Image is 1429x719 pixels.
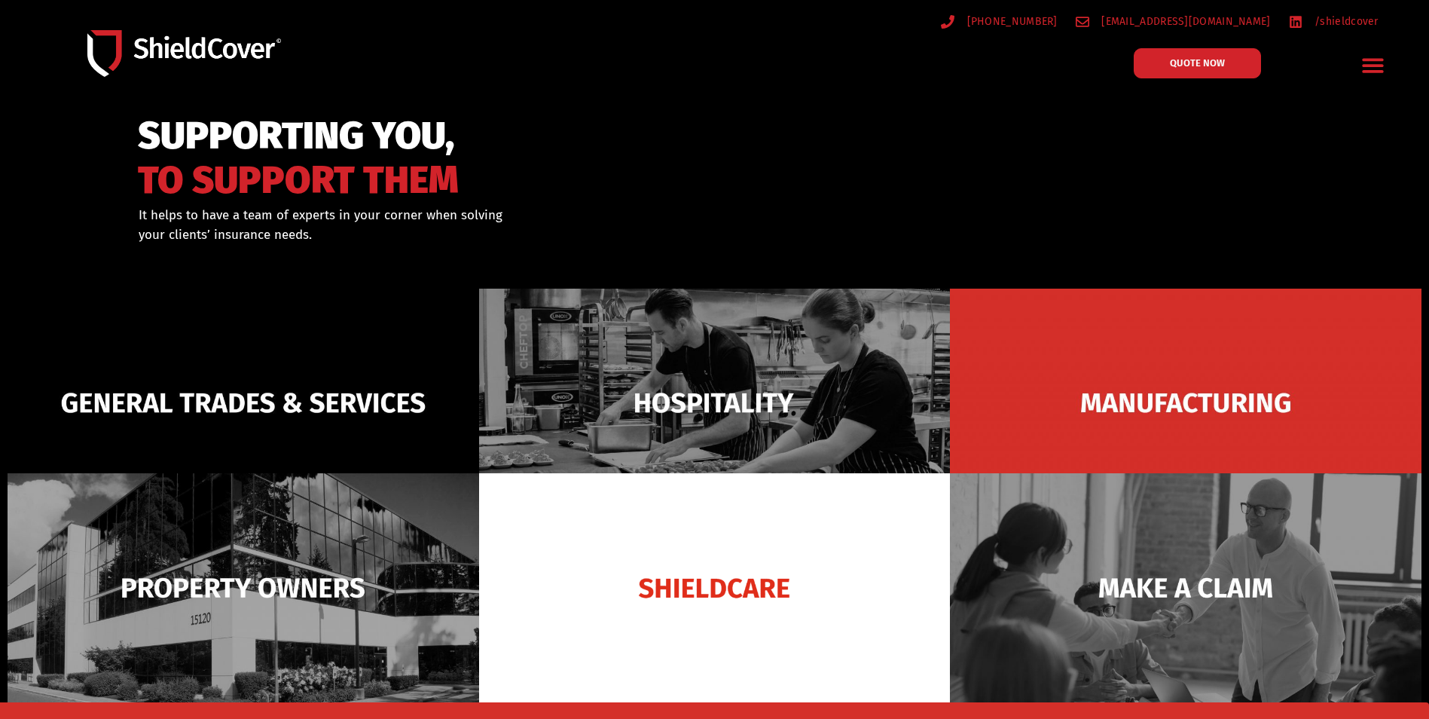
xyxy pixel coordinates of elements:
a: [EMAIL_ADDRESS][DOMAIN_NAME] [1076,12,1271,31]
img: Shield-Cover-Underwriting-Australia-logo-full [87,30,281,78]
span: [PHONE_NUMBER] [963,12,1058,31]
span: [EMAIL_ADDRESS][DOMAIN_NAME] [1098,12,1270,31]
span: QUOTE NOW [1170,58,1225,68]
p: your clients’ insurance needs. [139,225,792,245]
span: SUPPORTING YOU, [138,121,459,151]
a: /shieldcover [1289,12,1379,31]
span: /shieldcover [1311,12,1379,31]
div: Menu Toggle [1355,47,1391,83]
a: QUOTE NOW [1134,48,1261,78]
a: [PHONE_NUMBER] [941,12,1058,31]
div: It helps to have a team of experts in your corner when solving [139,206,792,244]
